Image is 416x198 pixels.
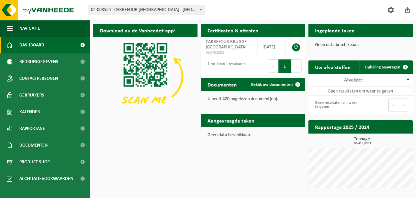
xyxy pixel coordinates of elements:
span: 02-008554 - CARREFOUR BRUGGE - BRUGGE [88,5,204,15]
img: Download de VHEPlus App [93,37,198,116]
button: Next [399,98,409,112]
h2: Download nu de Vanheede+ app! [93,24,182,37]
span: Bedrijfsgegevens [19,53,58,70]
a: Bekijk uw documenten [246,78,304,91]
span: Acceptatievoorwaarden [19,170,73,187]
h2: Aangevraagde taken [201,114,261,127]
a: Bekijk rapportage [363,133,412,147]
td: [DATE] [257,37,285,57]
h2: Rapportage 2025 / 2024 [308,120,376,133]
span: Kalender [19,104,40,120]
h2: Certificaten & attesten [201,24,265,37]
h2: Documenten [201,78,243,91]
div: Geen resultaten om weer te geven [312,97,357,112]
span: Afvalstof [344,77,363,83]
div: 1 tot 1 van 1 resultaten [204,59,245,73]
span: Product Shop [19,154,50,170]
span: 2024: 5,095 t [312,142,413,145]
span: Gebruikers [19,87,44,104]
button: Previous [268,59,278,73]
span: Bekijk uw documenten [251,82,293,87]
span: Navigatie [19,20,40,37]
button: Previous [388,98,399,112]
p: Geen data beschikbaar. [208,133,298,138]
span: 02-008554 - CARREFOUR BRUGGE - BRUGGE [88,5,205,15]
button: 1 [278,59,291,73]
h2: Ingeplande taken [308,24,361,37]
span: Documenten [19,137,48,154]
h3: Tonnage [312,137,413,145]
span: Dashboard [19,37,44,53]
span: VLA701005 [206,50,252,55]
span: Contactpersonen [19,70,58,87]
td: Geen resultaten om weer te geven [308,86,413,96]
p: U heeft 420 ongelezen document(en). [208,97,298,102]
a: Ophaling aanvragen [359,60,412,74]
p: Geen data beschikbaar. [315,43,406,47]
span: CARREFOUR BRUGGE - [GEOGRAPHIC_DATA] [206,39,249,50]
h2: Uw afvalstoffen [308,60,357,73]
button: Next [291,59,302,73]
span: Ophaling aanvragen [365,65,400,69]
span: Rapportage [19,120,45,137]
